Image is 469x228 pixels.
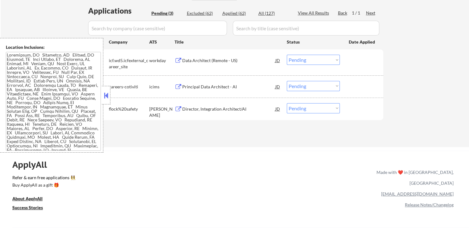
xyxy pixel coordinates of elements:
div: Pending (3) [151,10,182,16]
div: Date Applied [349,39,376,45]
a: Release Notes/Changelog [405,202,454,207]
div: Data Architect (Remote - US) [182,57,275,64]
div: [PERSON_NAME] [149,106,175,118]
a: Buy ApplyAll as a gift 🎁 [12,182,74,190]
div: Next [366,10,376,16]
a: [EMAIL_ADDRESS][DOMAIN_NAME] [381,191,454,196]
div: icf.wd5.icfexternal_career_site [109,57,149,70]
div: Applied (62) [222,10,253,16]
div: JD [275,55,281,66]
div: All (127) [258,10,289,16]
u: About ApplyAll [12,196,43,201]
div: Director, Integration Architect/AI [182,106,275,112]
div: workday [149,57,175,64]
div: Location Inclusions: [6,44,101,50]
div: ATS [149,39,175,45]
div: ApplyAll [12,159,54,170]
div: JD [275,81,281,92]
div: Principal Data Architect - AI [182,84,275,90]
div: JD [275,103,281,114]
div: Buy ApplyAll as a gift 🎁 [12,183,74,187]
div: flock%20safety [109,106,149,112]
div: Company [109,39,149,45]
div: Made with ❤️ in [GEOGRAPHIC_DATA], [GEOGRAPHIC_DATA] [374,167,454,188]
div: View All Results [298,10,331,16]
u: Success Stories [12,205,43,210]
div: careers-cotiviti [109,84,149,90]
a: About ApplyAll [12,196,51,203]
input: Search by title (case sensitive) [233,21,379,36]
a: Success Stories [12,205,51,212]
div: Status [287,36,340,47]
input: Search by company (case sensitive) [88,21,227,36]
div: Excluded (62) [187,10,218,16]
div: icims [149,84,175,90]
div: Back [338,10,348,16]
div: Applications [88,7,149,15]
div: 1 / 1 [352,10,366,16]
div: Title [175,39,281,45]
a: Refer & earn free applications 👯‍♀️ [12,175,248,182]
